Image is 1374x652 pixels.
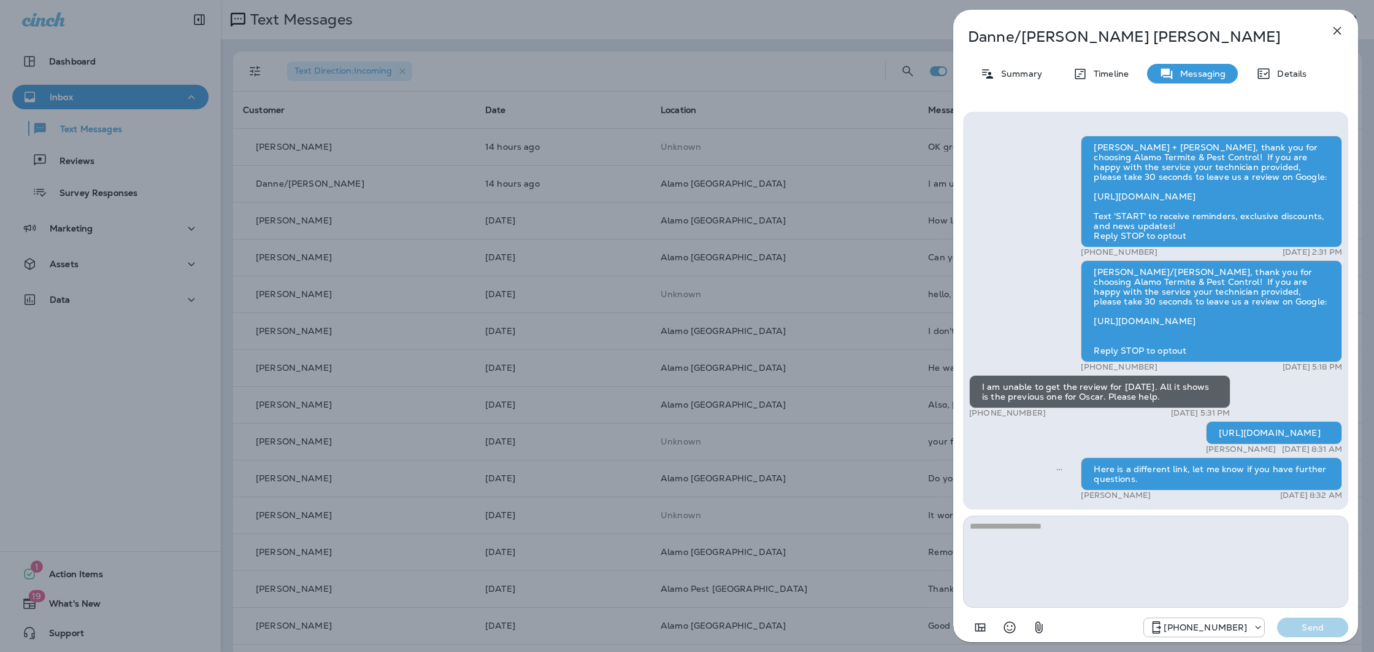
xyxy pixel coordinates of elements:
p: [PERSON_NAME] [1206,444,1276,454]
div: [PERSON_NAME]/[PERSON_NAME], thank you for choosing Alamo Termite & Pest Control! If you are happ... [1081,260,1342,362]
p: [PERSON_NAME] [1081,491,1151,500]
p: Details [1271,69,1307,79]
div: [PERSON_NAME] + [PERSON_NAME], thank you for choosing Alamo Termite & Pest Control! If you are ha... [1081,136,1342,247]
span: Sent [1056,463,1062,474]
button: Select an emoji [997,615,1022,640]
p: Messaging [1174,69,1226,79]
div: [URL][DOMAIN_NAME] [1206,421,1342,444]
p: [DATE] 5:18 PM [1283,362,1342,372]
p: Timeline [1088,69,1129,79]
p: [PHONE_NUMBER] [1081,247,1157,257]
p: [DATE] 5:31 PM [1171,408,1230,418]
p: [PHONE_NUMBER] [969,408,1046,418]
p: [PHONE_NUMBER] [1164,623,1247,632]
button: Add in a premade template [968,615,992,640]
p: [PHONE_NUMBER] [1081,362,1157,372]
p: [DATE] 8:31 AM [1282,444,1342,454]
p: Danne/[PERSON_NAME] [PERSON_NAME] [968,28,1303,45]
div: Here is a different link, let me know if you have further questions. [1081,457,1342,491]
div: +1 (817) 204-6820 [1144,620,1264,635]
p: Summary [995,69,1042,79]
p: [DATE] 2:31 PM [1283,247,1342,257]
div: I am unable to get the review for [DATE]. All it shows is the previous one for Oscar. Please help. [969,375,1230,408]
p: [DATE] 8:32 AM [1280,491,1342,500]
